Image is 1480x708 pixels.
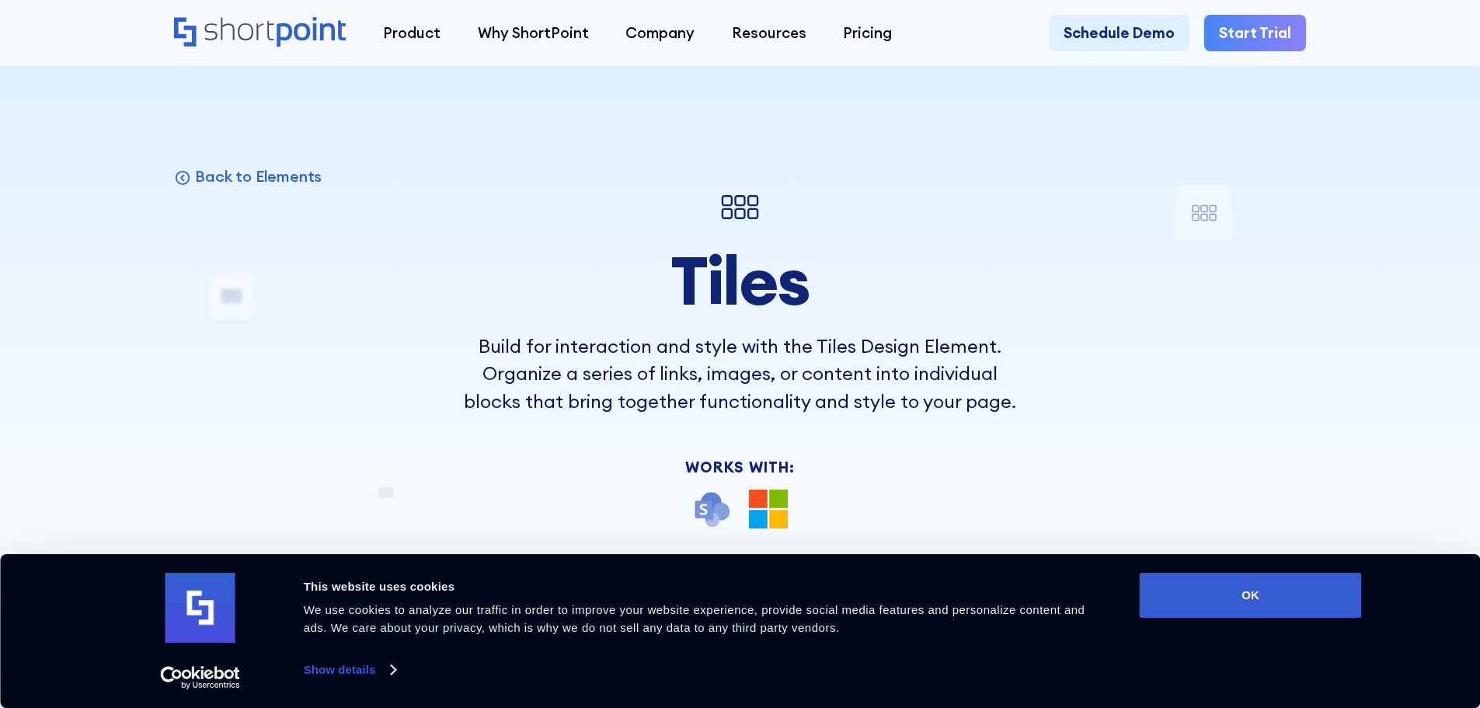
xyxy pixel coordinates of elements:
div: Company [625,22,695,44]
a: Start Trial [1204,15,1306,52]
a: Resources [713,15,825,52]
p: Back to Elements [195,166,322,187]
div: Pricing [843,22,892,44]
a: Usercentrics Cookiebot - opens in a new window [132,666,268,689]
a: Home [174,17,346,49]
a: Schedule Demo [1049,15,1189,52]
a: Pricing [825,15,911,52]
div: Works With: [462,460,1017,475]
div: This website uses cookies [304,577,1105,596]
a: Product [364,15,459,52]
img: logo [165,573,235,643]
a: Why ShortPoint [459,15,608,52]
img: SharePoint icon [692,490,731,528]
span: We use cookies to analyze our traffic in order to improve your website experience, provide social... [304,603,1085,634]
a: Back to Elements [174,166,322,187]
button: OK [1140,573,1362,618]
p: Build for interaction and style with the Tiles Design Element. Organize a series of links, images... [462,333,1017,416]
div: Why ShortPoint [478,22,589,44]
div: Resources [732,22,806,44]
img: Microsoft 365 logo [749,490,788,528]
a: Show details [304,658,395,682]
img: Tiles [718,185,762,229]
a: Company [607,15,713,52]
div: Product [383,22,441,44]
h1: Tiles [462,244,1017,317]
